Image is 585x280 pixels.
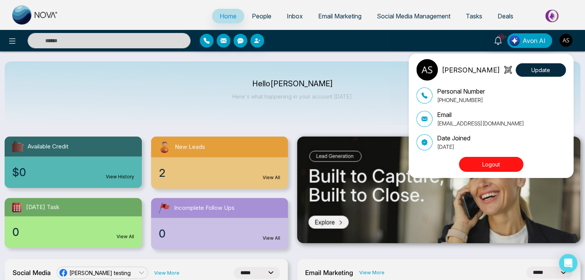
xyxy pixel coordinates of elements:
[516,63,566,77] button: Update
[559,254,577,272] div: Open Intercom Messenger
[437,87,485,96] p: Personal Number
[442,65,500,75] p: [PERSON_NAME]
[437,96,485,104] p: [PHONE_NUMBER]
[437,133,470,143] p: Date Joined
[459,157,523,172] button: Logout
[437,110,524,119] p: Email
[437,143,470,151] p: [DATE]
[437,119,524,127] p: [EMAIL_ADDRESS][DOMAIN_NAME]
